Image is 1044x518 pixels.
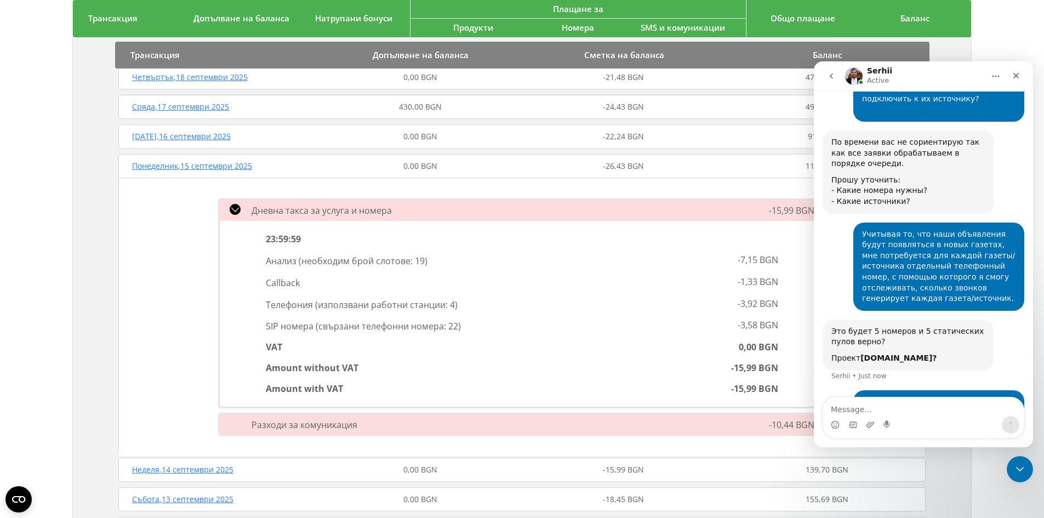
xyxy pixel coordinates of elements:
button: Emoji picker [17,359,26,368]
div: - Какие номера нужны? [18,124,171,135]
span: 0,00 BGN [403,161,437,171]
span: Допълване на баланса [193,13,289,24]
div: Прошу уточнить: [18,113,171,124]
span: Събота , 13 септември 2025 [132,494,233,504]
span: -26,43 BGN [603,161,644,171]
span: свързани телефонни номера: [318,320,446,332]
span: 0,00 BGN [403,464,437,475]
div: ТОДОР says… [9,329,210,365]
div: - Какие источники? [18,135,171,146]
textarea: Message… [9,336,210,355]
span: -3,92 BGN [738,298,778,310]
span: 23:59:59 [266,233,301,245]
span: SMS и комуникации [641,22,725,33]
span: -15,99 BGN [769,204,814,217]
span: Неделя , 14 септември 2025 [132,464,233,475]
span: Сметка на баланса [584,49,664,60]
span: Понеделник , 15 септември 2025 [132,161,252,171]
span: Анализ [266,255,299,267]
div: Учитывая то, что наши объявления будут появляться в новых газетах, мне потребуется для каждой газ... [48,168,202,243]
span: 0,00 BGN [403,131,437,141]
span: Callback [266,277,302,289]
span: Баланс [900,13,929,24]
span: необходим брой слотове: [301,255,413,267]
div: ТОДОР says… [9,161,210,258]
span: -1,33 BGN [738,276,778,288]
span: -15,99 BGN [603,464,644,475]
span: Продукти [453,22,493,33]
span: Баланс [813,49,842,60]
span: -15,99 BGN [731,362,778,374]
button: Start recording [70,359,78,368]
span: Сряда , 17 септември 2025 [132,101,229,112]
span: SIP номера [266,320,316,332]
button: Send a message… [188,355,206,372]
b: [DOMAIN_NAME]? [47,292,123,301]
div: Serhii • Just now [18,311,73,318]
span: -18,45 BGN [603,494,644,504]
span: 0,00 BGN [403,72,437,82]
span: -10,44 BGN [769,419,814,431]
span: VAT [266,341,282,353]
span: Разходи за комуникация [252,419,357,431]
span: ( [316,320,318,332]
span: 4 ) [450,298,458,310]
span: 430,00 BGN [399,101,442,112]
iframe: Intercom live chat [814,61,1033,447]
span: 0,00 BGN [739,341,778,353]
span: ( [299,255,301,267]
span: Допълване на баланса [373,49,469,60]
span: 22 ) [448,320,461,332]
span: Трансакция [88,13,138,24]
span: Amount without VAT [266,362,358,374]
span: Номера [562,22,594,33]
span: -22,24 BGN [603,131,644,141]
div: По времени вас не сориентирую так как все заявки обрабатываем в порядке очереди.Прошу уточнить:- ... [9,69,180,152]
div: По времени вас не сориентирую так как все заявки обрабатываем в порядке очереди. [18,76,171,108]
span: 475,11 BGN [806,72,848,82]
div: Это будет 5 номеров и 5 статических пулов верно?Проект[DOMAIN_NAME]?Serhii • Just now [9,258,180,309]
span: -21,48 BGN [603,72,644,82]
span: Трансакция [130,49,180,60]
div: Это будет 5 номеров и 5 статических пулов верно? [18,265,171,286]
span: Четвъртък , 18 септември 2025 [132,72,248,82]
div: Проект [18,292,171,303]
iframe: Intercom live chat [1007,456,1033,482]
span: 113,27 BGN [806,161,848,171]
span: 19 ) [415,255,427,267]
span: 155,69 BGN [806,494,848,504]
span: 496,60 BGN [806,101,848,112]
span: Натрупани бонуси [315,13,392,24]
span: Плащане за [553,3,603,14]
button: Upload attachment [52,359,61,368]
span: -15,99 BGN [731,383,778,395]
span: 139,70 BGN [806,464,848,475]
div: Serhii says… [9,258,210,329]
span: -24,43 BGN [603,101,644,112]
span: 91,03 BGN [808,131,846,141]
span: [DATE] , 16 септември 2025 [132,131,231,141]
span: -7,15 BGN [738,254,778,266]
div: Учитывая то, что наши объявления будут появляться в новых газетах, мне потребуется для каждой газ... [39,161,210,249]
span: използвани работни станции: [318,298,448,310]
span: Общо плащане [771,13,835,24]
button: Open CMP widget [5,486,32,513]
div: Serhii says… [9,69,210,161]
div: Мне нужно ещё 5 телефонных номеров. [39,329,210,363]
span: Телефония [266,298,315,310]
span: 0,00 BGN [403,494,437,504]
button: Gif picker [35,359,43,368]
span: Дневна такса за услуга и номера [252,204,392,217]
span: -3,58 BGN [738,319,778,331]
span: Amount with VAT [266,383,343,395]
span: ( [315,298,318,310]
